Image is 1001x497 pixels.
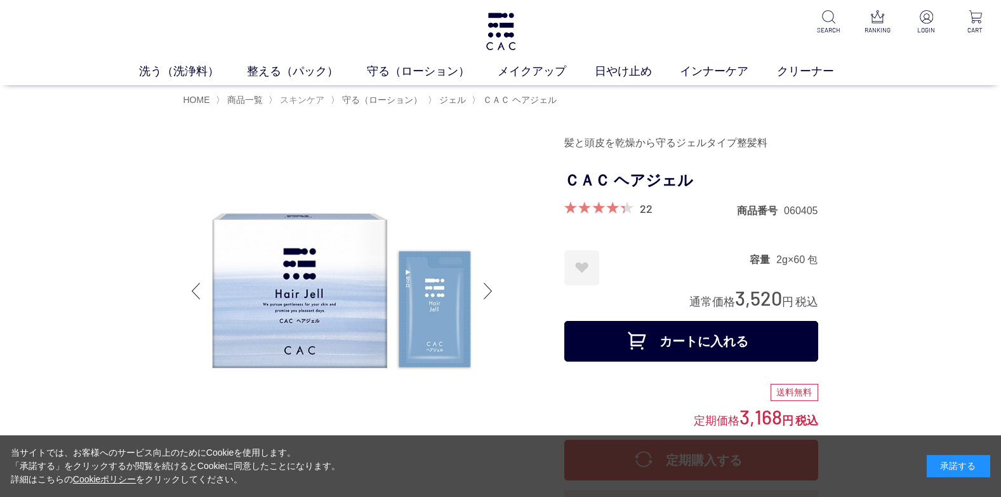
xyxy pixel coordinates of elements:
[564,250,599,285] a: お気に入りに登録する
[342,95,422,105] span: 守る（ローション）
[564,132,818,154] div: 髪と頭皮を乾燥から守るジェルタイプ整髪料
[960,25,991,35] p: CART
[813,25,844,35] p: SEARCH
[564,321,818,362] button: カートに入れる
[739,405,782,428] span: 3,168
[331,94,425,106] li: 〉
[227,95,263,105] span: 商品一覧
[367,63,498,80] a: 守る（ローション）
[428,94,469,106] li: 〉
[911,10,942,35] a: LOGIN
[777,63,863,80] a: クリーナー
[481,95,557,105] a: ＣＡＣ ヘアジェル
[277,95,324,105] a: スキンケア
[640,201,653,215] a: 22
[247,63,367,80] a: 整える（パック）
[782,296,793,308] span: 円
[437,95,466,105] a: ジェル
[960,10,991,35] a: CART
[225,95,263,105] a: 商品一覧
[735,286,782,310] span: 3,520
[564,167,818,195] h1: ＣＡＣ ヘアジェル
[216,94,266,106] li: 〉
[183,95,210,105] a: HOME
[737,204,784,217] dt: 商品番号
[11,446,341,486] div: 当サイトでは、お客様へのサービス向上のためにCookieを使用します。 「承諾する」をクリックするか閲覧を続けるとCookieに同意したことになります。 詳細はこちらの をクリックしてください。
[680,63,777,80] a: インナーケア
[439,95,466,105] span: ジェル
[183,132,501,450] img: ＣＡＣ ヘアジェル
[813,10,844,35] a: SEARCH
[484,13,517,50] img: logo
[771,384,818,402] div: 送料無料
[689,296,735,308] span: 通常価格
[784,204,818,217] dd: 060405
[795,414,818,427] span: 税込
[927,455,990,477] div: 承諾する
[483,95,557,105] span: ＣＡＣ ヘアジェル
[498,63,595,80] a: メイクアップ
[280,95,324,105] span: スキンケア
[750,253,776,266] dt: 容量
[595,63,680,80] a: 日やけ止め
[268,94,328,106] li: 〉
[862,25,893,35] p: RANKING
[776,253,818,266] dd: 2g×60 包
[782,414,793,427] span: 円
[139,63,248,80] a: 洗う（洗浄料）
[862,10,893,35] a: RANKING
[73,474,136,484] a: Cookieポリシー
[694,413,739,427] span: 定期価格
[472,94,560,106] li: 〉
[340,95,422,105] a: 守る（ローション）
[911,25,942,35] p: LOGIN
[795,296,818,308] span: 税込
